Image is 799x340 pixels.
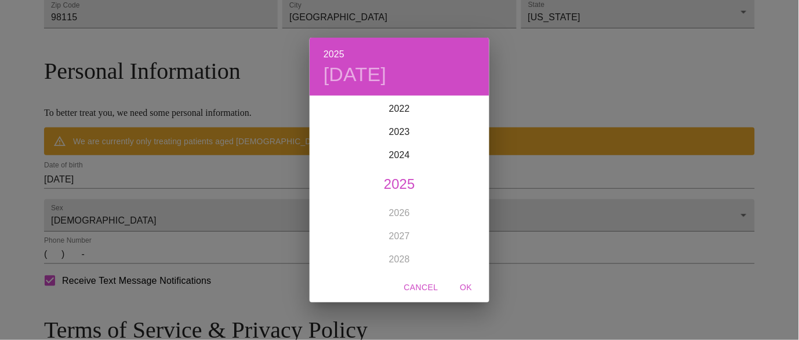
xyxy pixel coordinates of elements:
button: Cancel [399,277,443,298]
div: 2022 [310,97,489,120]
button: [DATE] [324,63,387,87]
span: OK [452,280,480,295]
div: 2025 [310,173,489,196]
div: 2024 [310,144,489,167]
span: Cancel [404,280,438,295]
div: 2023 [310,120,489,144]
button: OK [448,277,485,298]
button: 2025 [324,46,344,63]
